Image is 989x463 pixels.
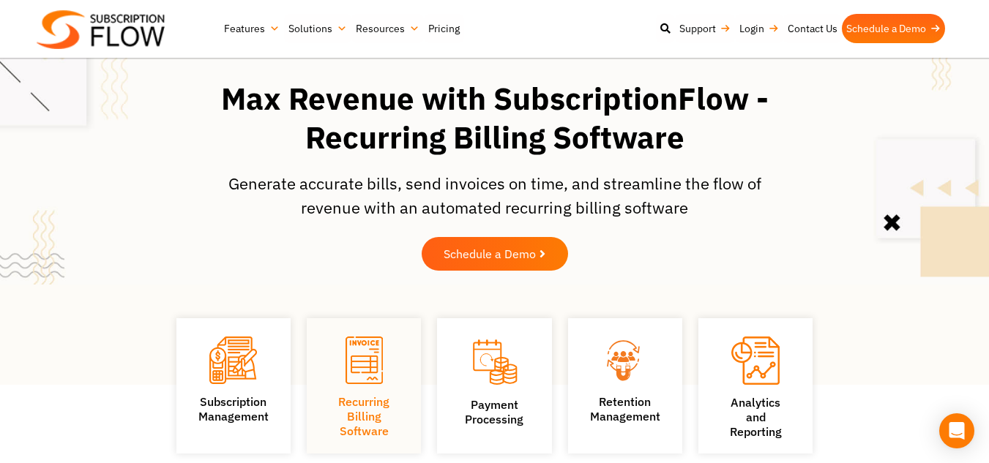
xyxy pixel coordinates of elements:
[198,394,269,424] a: SubscriptionManagement
[37,10,165,49] img: Subscriptionflow
[731,336,780,385] img: Analytics and Reporting icon
[675,14,735,43] a: Support
[346,336,383,384] img: Recurring Billing Software icon
[209,336,257,384] img: Subscription Management icon
[471,336,518,387] img: Payment Processing icon
[220,14,284,43] a: Features
[730,395,782,439] a: Analytics andReporting
[842,14,945,43] a: Schedule a Demo
[735,14,783,43] a: Login
[422,237,568,271] a: Schedule a Demo
[191,80,799,157] h1: Max Revenue with SubscriptionFlow - Recurring Billing Software
[444,248,536,260] span: Schedule a Demo
[228,171,762,219] p: Generate accurate bills, send invoices on time, and streamline the flow of revenue with an automa...
[590,394,660,424] a: Retention Management
[939,413,974,448] div: Open Intercom Messenger
[424,14,464,43] a: Pricing
[590,336,661,383] img: Retention Management icon
[284,14,351,43] a: Solutions
[351,14,424,43] a: Resources
[783,14,842,43] a: Contact Us
[338,394,389,438] a: Recurring Billing Software
[465,397,523,426] a: PaymentProcessing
